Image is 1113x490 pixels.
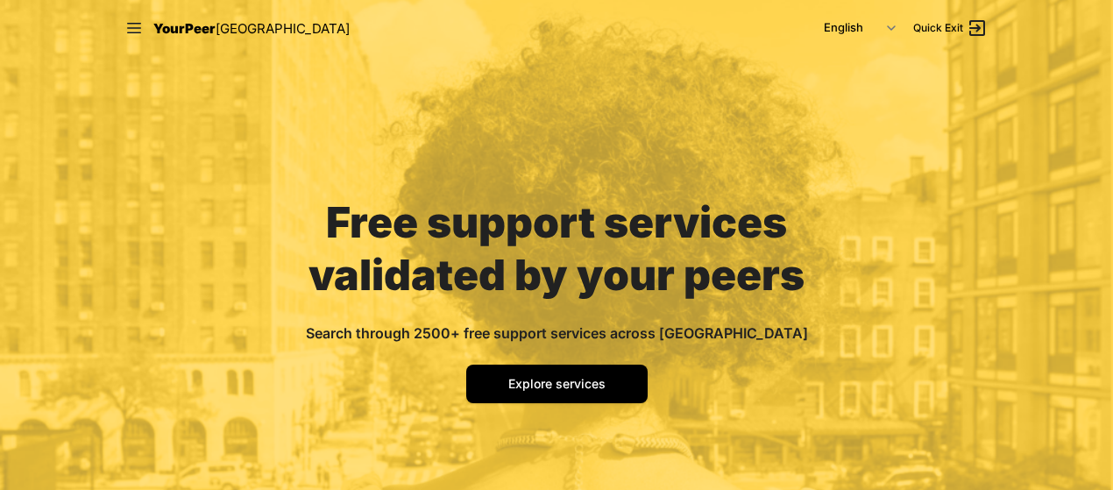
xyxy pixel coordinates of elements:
span: [GEOGRAPHIC_DATA] [216,20,350,37]
span: Search through 2500+ free support services across [GEOGRAPHIC_DATA] [306,324,808,342]
span: Free support services validated by your peers [308,196,805,301]
a: Quick Exit [913,18,988,39]
span: Quick Exit [913,21,963,35]
a: YourPeer[GEOGRAPHIC_DATA] [153,18,350,39]
span: YourPeer [153,20,216,37]
a: Explore services [466,365,648,403]
span: Explore services [508,376,606,391]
